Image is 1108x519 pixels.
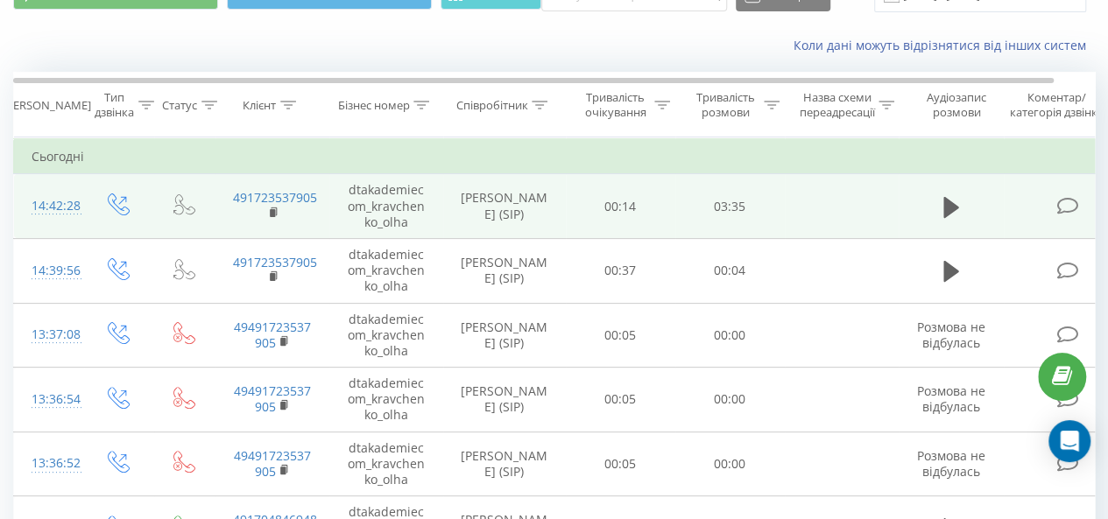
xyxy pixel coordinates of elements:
[917,319,985,351] span: Розмова не відбулась
[690,90,759,120] div: Тривалість розмови
[234,382,311,415] a: 49491723537905
[329,368,443,432] td: dtakademiecom_kravchenko_olha
[329,174,443,239] td: dtakademiecom_kravchenko_olha
[233,254,317,270] a: 491723537905
[32,446,67,480] div: 13:36:52
[675,238,785,303] td: 00:04
[95,90,134,120] div: Тип дзвінка
[443,431,566,496] td: [PERSON_NAME] (SIP)
[566,368,675,432] td: 00:05
[3,98,91,113] div: [PERSON_NAME]
[675,368,785,432] td: 00:00
[917,382,985,415] span: Розмова не відбулась
[234,447,311,480] a: 49491723537905
[794,37,1095,53] a: Коли дані можуть відрізнятися вiд інших систем
[914,90,999,120] div: Аудіозапис розмови
[799,90,874,120] div: Назва схеми переадресації
[337,98,409,113] div: Бізнес номер
[566,431,675,496] td: 00:05
[32,382,67,417] div: 13:36:54
[234,319,311,351] a: 49491723537905
[162,98,197,113] div: Статус
[675,303,785,368] td: 00:00
[32,318,67,352] div: 13:37:08
[566,238,675,303] td: 00:37
[581,90,650,120] div: Тривалість очікування
[443,174,566,239] td: [PERSON_NAME] (SIP)
[32,254,67,288] div: 14:39:56
[566,303,675,368] td: 00:05
[566,174,675,239] td: 00:14
[329,238,443,303] td: dtakademiecom_kravchenko_olha
[32,189,67,223] div: 14:42:28
[443,238,566,303] td: [PERSON_NAME] (SIP)
[243,98,276,113] div: Клієнт
[329,303,443,368] td: dtakademiecom_kravchenko_olha
[455,98,527,113] div: Співробітник
[675,174,785,239] td: 03:35
[675,431,785,496] td: 00:00
[917,447,985,480] span: Розмова не відбулась
[1006,90,1108,120] div: Коментар/категорія дзвінка
[443,303,566,368] td: [PERSON_NAME] (SIP)
[233,189,317,206] a: 491723537905
[329,431,443,496] td: dtakademiecom_kravchenko_olha
[443,368,566,432] td: [PERSON_NAME] (SIP)
[1048,420,1090,462] div: Open Intercom Messenger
